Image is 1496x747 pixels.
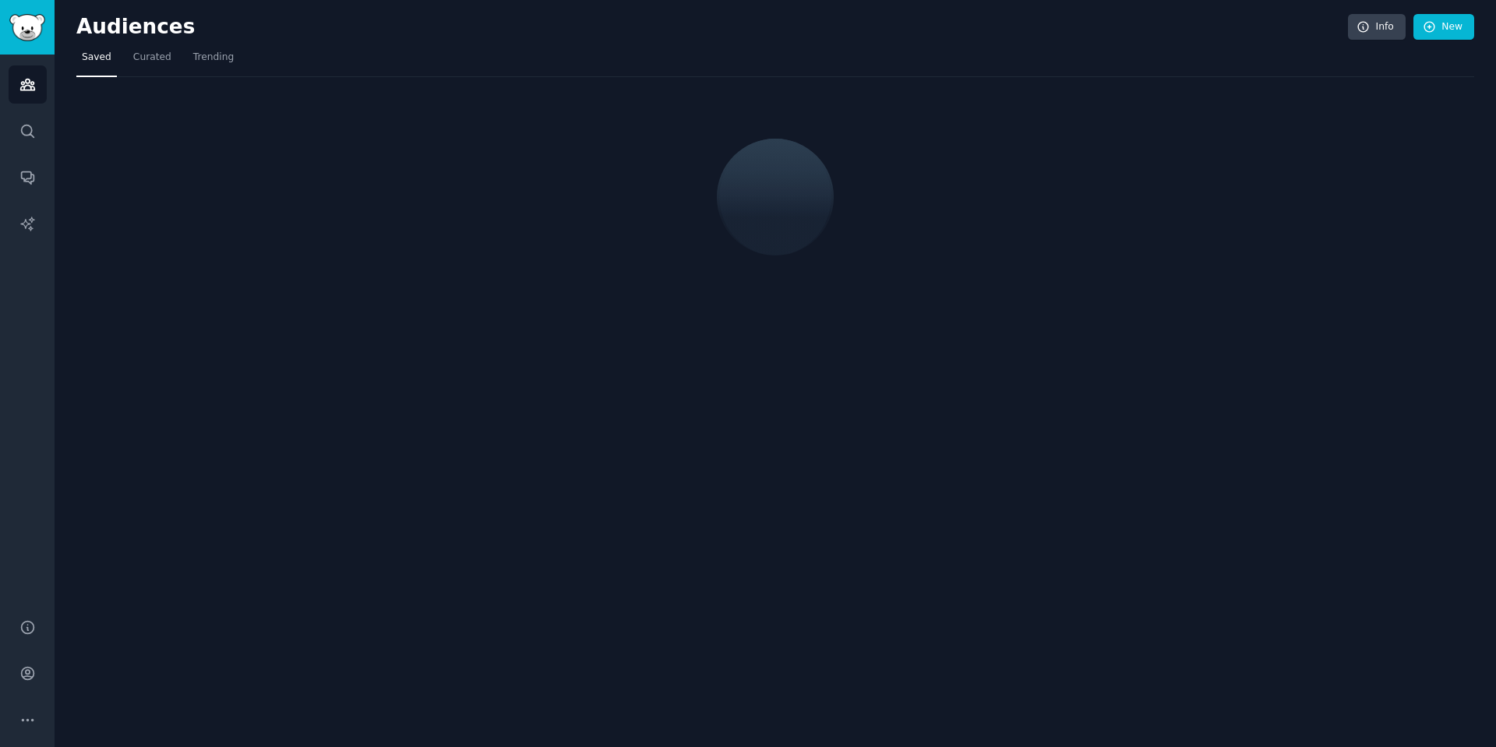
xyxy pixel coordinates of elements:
[76,15,1348,40] h2: Audiences
[76,45,117,77] a: Saved
[128,45,177,77] a: Curated
[82,51,111,65] span: Saved
[133,51,171,65] span: Curated
[1413,14,1474,41] a: New
[1348,14,1406,41] a: Info
[193,51,234,65] span: Trending
[9,14,45,41] img: GummySearch logo
[188,45,239,77] a: Trending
